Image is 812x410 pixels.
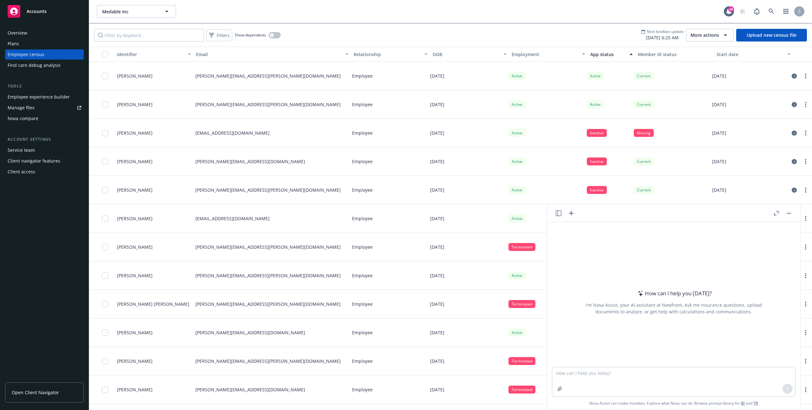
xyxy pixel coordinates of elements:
[193,47,351,62] button: Email
[587,72,604,80] div: Active
[195,358,341,364] p: [PERSON_NAME][EMAIL_ADDRESS][PERSON_NAME][DOMAIN_NAME]
[508,215,526,222] div: Active
[585,302,763,315] div: I'm Nova Assist, your AI assistant at Newfront. Ask me insurance questions, upload documents to a...
[196,51,342,58] div: Email
[5,92,84,102] a: Employee experience builder
[102,101,108,108] input: Toggle Row Selected
[102,158,108,165] input: Toggle Row Selected
[8,49,44,60] div: Employee census
[117,187,153,193] span: [PERSON_NAME]
[587,157,607,165] div: Inactive
[508,129,526,137] div: Active
[195,301,341,307] p: [PERSON_NAME][EMAIL_ADDRESS][PERSON_NAME][DOMAIN_NAME]
[354,51,421,58] div: Relationship
[634,129,654,137] div: Missing
[635,47,714,62] button: Member ID status
[509,47,588,62] button: Employment
[430,272,444,279] p: [DATE]
[352,386,373,393] p: Employee
[5,60,84,70] a: Find care debug analysis
[508,186,526,194] div: Active
[97,5,176,18] button: Medable Inc
[5,28,84,38] a: Overview
[102,358,108,364] input: Toggle Row Selected
[352,158,373,165] p: Employee
[780,5,792,18] a: Switch app
[647,29,684,34] span: Next bindbee update
[195,386,305,393] p: [PERSON_NAME][EMAIL_ADDRESS][DOMAIN_NAME]
[712,101,726,108] p: [DATE]
[217,32,230,39] span: Filters
[508,157,526,165] div: Active
[235,32,266,38] span: Show dependents
[741,400,745,406] a: BI
[508,329,526,336] div: Active
[8,145,35,155] div: Service team
[686,29,734,42] button: More actions
[790,72,798,80] a: circleInformation
[352,329,373,336] p: Employee
[430,47,509,62] button: DOB
[802,329,809,336] a: more
[352,301,373,307] p: Employee
[508,100,526,108] div: Active
[5,113,84,124] a: Nova compare
[550,397,798,410] span: Nova Assist can make mistakes. Explore what Nova can do: Browse prompt library for and
[430,358,444,364] p: [DATE]
[102,244,108,250] input: Toggle Row Selected
[634,186,654,194] div: Current
[802,101,809,108] a: more
[352,101,373,108] p: Employee
[587,129,607,137] div: Inactive
[430,130,444,136] p: [DATE]
[802,272,809,279] a: more
[27,9,47,14] span: Accounts
[736,5,749,18] a: Start snowing
[636,289,712,298] div: How can I help you [DATE]?
[750,5,763,18] a: Report a Bug
[195,272,341,279] p: [PERSON_NAME][EMAIL_ADDRESS][PERSON_NAME][DOMAIN_NAME]
[802,72,809,80] a: more
[102,187,108,193] input: Toggle Row Selected
[790,158,798,165] a: circleInformation
[102,51,108,57] input: Select all
[641,34,684,41] span: [DATE] 6:25 AM
[802,243,809,251] a: more
[430,329,444,336] p: [DATE]
[508,357,535,365] div: Terminated
[590,51,625,58] div: App status
[5,103,84,113] a: Manage files
[102,130,108,136] input: Toggle Row Selected
[352,130,373,136] p: Employee
[351,47,430,62] button: Relationship
[5,83,84,89] div: Tools
[430,215,444,222] p: [DATE]
[587,100,604,108] div: Active
[433,51,500,58] div: DOB
[802,386,809,394] a: more
[8,103,35,113] div: Manage files
[117,329,153,336] span: [PERSON_NAME]
[588,47,635,62] button: App status
[102,8,157,15] span: Medable Inc
[802,215,809,222] a: more
[117,244,153,250] span: [PERSON_NAME]
[430,386,444,393] p: [DATE]
[430,158,444,165] p: [DATE]
[8,113,38,124] div: Nova compare
[352,244,373,250] p: Employee
[352,358,373,364] p: Employee
[206,29,232,41] button: Filters
[8,167,35,177] div: Client access
[195,158,305,165] p: [PERSON_NAME][EMAIL_ADDRESS][DOMAIN_NAME]
[5,39,84,49] a: Plans
[195,130,270,136] p: [EMAIL_ADDRESS][DOMAIN_NAME]
[352,272,373,279] p: Employee
[195,329,305,336] p: [PERSON_NAME][EMAIL_ADDRESS][DOMAIN_NAME]
[8,39,19,49] div: Plans
[195,73,341,79] p: [PERSON_NAME][EMAIL_ADDRESS][PERSON_NAME][DOMAIN_NAME]
[430,301,444,307] p: [DATE]
[508,72,526,80] div: Active
[195,187,341,193] p: [PERSON_NAME][EMAIL_ADDRESS][PERSON_NAME][DOMAIN_NAME]
[5,145,84,155] a: Service team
